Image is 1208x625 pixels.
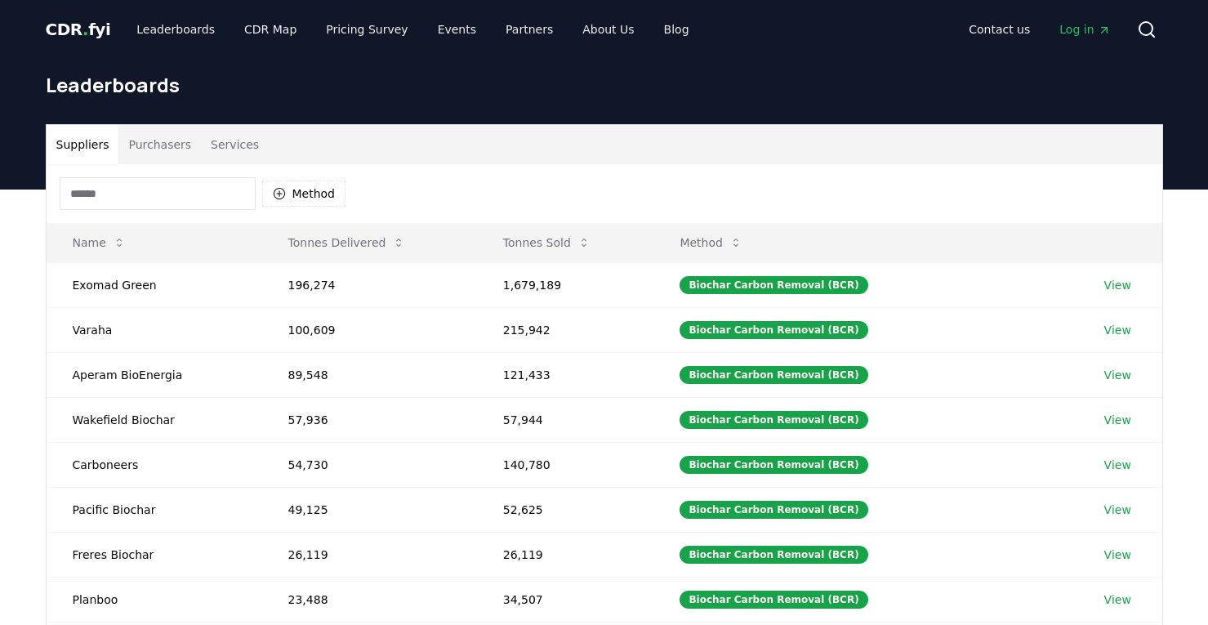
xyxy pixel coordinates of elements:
nav: Main [956,15,1123,44]
td: 215,942 [477,307,654,352]
a: View [1104,457,1131,473]
td: 100,609 [262,307,477,352]
a: Log in [1046,15,1123,44]
div: Biochar Carbon Removal (BCR) [680,321,867,339]
h1: Leaderboards [46,72,1163,98]
td: 196,274 [262,262,477,307]
a: Leaderboards [123,15,228,44]
button: Services [201,125,269,164]
td: 57,936 [262,397,477,442]
a: CDR Map [231,15,310,44]
a: About Us [569,15,647,44]
a: View [1104,322,1131,338]
td: 54,730 [262,442,477,487]
span: CDR fyi [46,20,111,39]
div: Biochar Carbon Removal (BCR) [680,411,867,429]
button: Tonnes Sold [490,226,604,259]
div: Biochar Carbon Removal (BCR) [680,591,867,609]
td: 23,488 [262,577,477,622]
td: Pacific Biochar [47,487,262,532]
a: Partners [493,15,566,44]
a: Pricing Survey [313,15,421,44]
td: 26,119 [477,532,654,577]
button: Method [666,226,756,259]
td: 26,119 [262,532,477,577]
button: Method [262,181,346,207]
a: View [1104,367,1131,383]
button: Suppliers [47,125,119,164]
div: Biochar Carbon Removal (BCR) [680,456,867,474]
td: Exomad Green [47,262,262,307]
div: Biochar Carbon Removal (BCR) [680,366,867,384]
a: View [1104,547,1131,563]
td: 57,944 [477,397,654,442]
button: Purchasers [118,125,201,164]
td: Varaha [47,307,262,352]
nav: Main [123,15,702,44]
td: 52,625 [477,487,654,532]
td: 140,780 [477,442,654,487]
td: 89,548 [262,352,477,397]
div: Biochar Carbon Removal (BCR) [680,276,867,294]
td: Carboneers [47,442,262,487]
a: View [1104,502,1131,518]
span: Log in [1059,21,1110,38]
a: CDR.fyi [46,18,111,41]
span: . [82,20,88,39]
a: View [1104,412,1131,428]
td: Freres Biochar [47,532,262,577]
td: Aperam BioEnergia [47,352,262,397]
td: 49,125 [262,487,477,532]
td: 121,433 [477,352,654,397]
button: Name [60,226,139,259]
button: Tonnes Delivered [275,226,419,259]
a: Contact us [956,15,1043,44]
div: Biochar Carbon Removal (BCR) [680,546,867,564]
td: Planboo [47,577,262,622]
a: View [1104,277,1131,293]
td: 1,679,189 [477,262,654,307]
a: Events [425,15,489,44]
td: 34,507 [477,577,654,622]
div: Biochar Carbon Removal (BCR) [680,501,867,519]
a: View [1104,592,1131,608]
td: Wakefield Biochar [47,397,262,442]
a: Blog [651,15,702,44]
